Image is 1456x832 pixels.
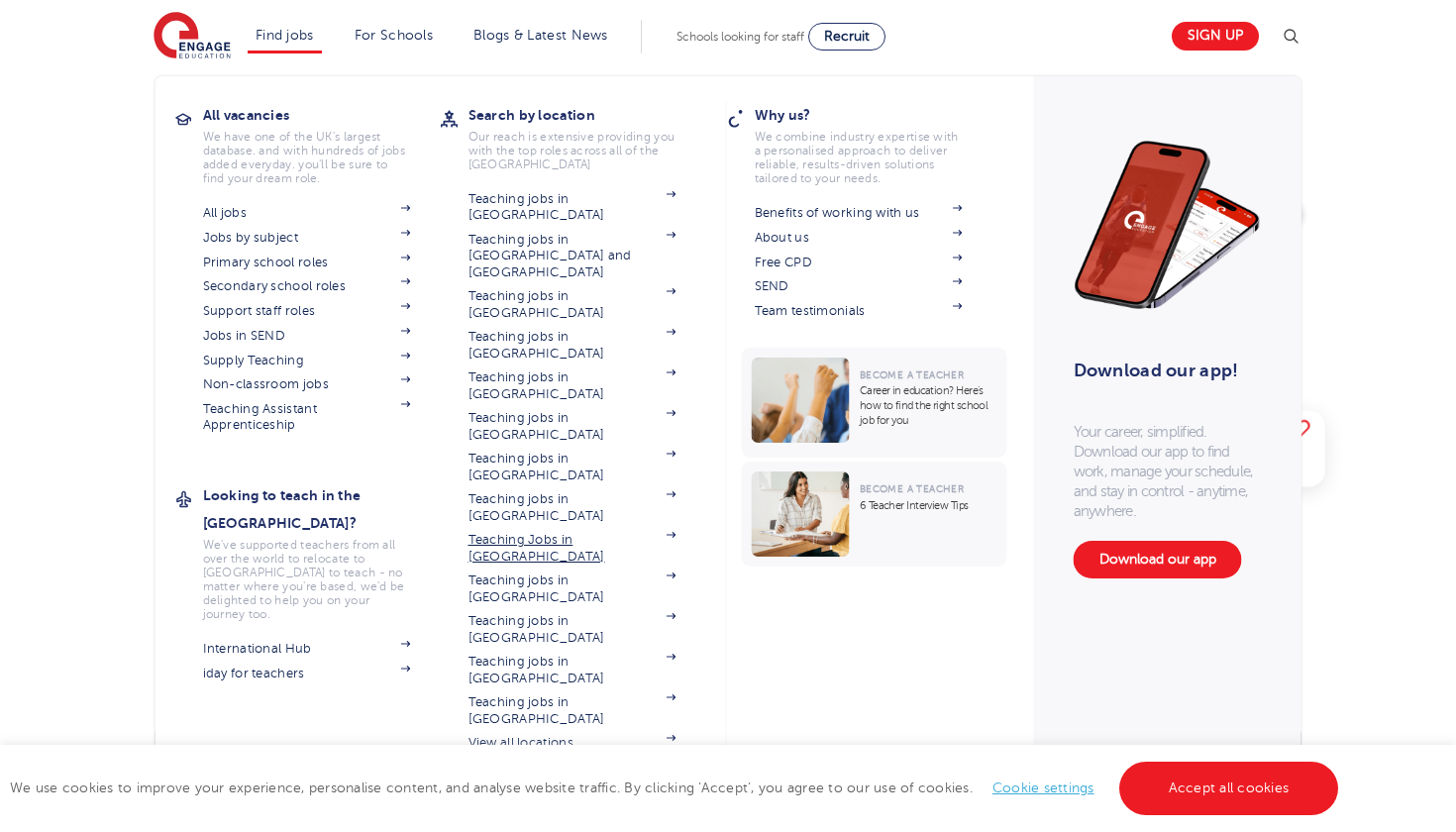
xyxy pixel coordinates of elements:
[860,369,964,380] span: Become a Teacher
[203,666,411,681] a: iday for teachers
[468,613,676,646] a: Teaching jobs in [GEOGRAPHIC_DATA]
[203,230,411,246] a: Jobs by subject
[256,28,314,43] a: Find jobs
[468,451,676,483] a: Teaching jobs in [GEOGRAPHIC_DATA]
[468,654,676,686] a: Teaching jobs in [GEOGRAPHIC_DATA]
[203,401,411,434] a: Teaching Assistant Apprenticeship
[1119,762,1339,815] a: Accept all cookies
[203,481,441,537] h3: Looking to teach in the [GEOGRAPHIC_DATA]?
[154,12,231,61] img: Engage Education
[203,376,411,392] a: Non-classroom jobs
[203,328,411,344] a: Jobs in SEND
[203,255,411,270] a: Primary school roles
[1074,541,1242,578] a: Download our app
[755,255,963,270] a: Free CPD
[755,230,963,246] a: About us
[860,498,997,513] p: 6 Teacher Interview Tips
[203,641,411,657] a: International Hub
[203,481,441,621] a: Looking to teach in the [GEOGRAPHIC_DATA]?We've supported teachers from all over the world to rel...
[1172,22,1259,51] a: Sign up
[203,538,411,621] p: We've supported teachers from all over the world to relocate to [GEOGRAPHIC_DATA] to teach - no m...
[468,101,706,171] a: Search by locationOur reach is extensive providing you with the top roles across all of the [GEOG...
[860,483,964,494] span: Become a Teacher
[468,232,676,280] a: Teaching jobs in [GEOGRAPHIC_DATA] and [GEOGRAPHIC_DATA]
[203,205,411,221] a: All jobs
[473,28,608,43] a: Blogs & Latest News
[203,303,411,319] a: Support staff roles
[468,694,676,727] a: Teaching jobs in [GEOGRAPHIC_DATA]
[1074,349,1253,392] h3: Download our app!
[468,410,676,443] a: Teaching jobs in [GEOGRAPHIC_DATA]
[742,348,1012,458] a: Become a TeacherCareer in education? Here’s how to find the right school job for you
[203,353,411,368] a: Supply Teaching
[468,329,676,362] a: Teaching jobs in [GEOGRAPHIC_DATA]
[203,101,441,129] h3: All vacancies
[468,288,676,321] a: Teaching jobs in [GEOGRAPHIC_DATA]
[742,462,1012,567] a: Become a Teacher6 Teacher Interview Tips
[755,101,992,129] h3: Why us?
[992,780,1094,795] a: Cookie settings
[203,130,411,185] p: We have one of the UK's largest database. and with hundreds of jobs added everyday. you'll be sur...
[1074,422,1262,521] p: Your career, simplified. Download our app to find work, manage your schedule, and stay in control...
[824,29,870,44] span: Recruit
[468,130,676,171] p: Our reach is extensive providing you with the top roles across all of the [GEOGRAPHIC_DATA]
[203,278,411,294] a: Secondary school roles
[355,28,433,43] a: For Schools
[755,130,963,185] p: We combine industry expertise with a personalised approach to deliver reliable, results-driven so...
[468,369,676,402] a: Teaching jobs in [GEOGRAPHIC_DATA]
[468,572,676,605] a: Teaching jobs in [GEOGRAPHIC_DATA]
[860,383,997,428] p: Career in education? Here’s how to find the right school job for you
[468,191,676,224] a: Teaching jobs in [GEOGRAPHIC_DATA]
[468,532,676,565] a: Teaching Jobs in [GEOGRAPHIC_DATA]
[755,278,963,294] a: SEND
[203,101,441,185] a: All vacanciesWe have one of the UK's largest database. and with hundreds of jobs added everyday. ...
[468,735,676,751] a: View all locations
[755,101,992,185] a: Why us?We combine industry expertise with a personalised approach to deliver reliable, results-dr...
[468,491,676,524] a: Teaching jobs in [GEOGRAPHIC_DATA]
[10,780,1343,795] span: We use cookies to improve your experience, personalise content, and analyse website traffic. By c...
[808,23,885,51] a: Recruit
[755,205,963,221] a: Benefits of working with us
[468,101,706,129] h3: Search by location
[676,30,804,44] span: Schools looking for staff
[755,303,963,319] a: Team testimonials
